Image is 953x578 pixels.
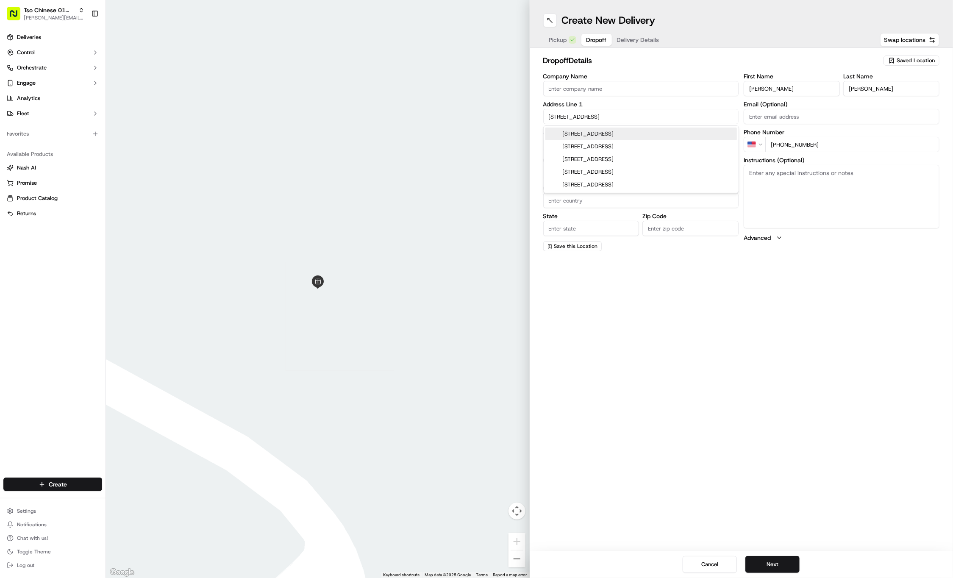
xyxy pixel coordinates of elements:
div: We're available if you need us! [38,90,117,97]
label: State [543,213,639,219]
span: Create [49,480,67,489]
button: Nash AI [3,161,102,175]
div: Start new chat [38,81,139,90]
img: Brigitte Vinadas [8,147,22,160]
img: 1736555255976-a54dd68f-1ca7-489b-9aae-adbdc363a1c4 [8,81,24,97]
button: Start new chat [144,84,154,94]
input: Enter first name [744,81,840,96]
img: Nash [8,9,25,26]
label: Company Name [543,73,739,79]
div: Favorites [3,127,102,141]
span: Orchestrate [17,64,47,72]
button: See all [131,109,154,119]
span: • [70,155,73,161]
a: Returns [7,210,99,217]
a: 💻API Documentation [68,186,139,202]
button: Chat with us! [3,532,102,544]
button: Swap locations [880,33,939,47]
button: Zoom out [508,550,525,567]
button: Fleet [3,107,102,120]
span: Nash AI [17,164,36,172]
span: Toggle Theme [17,548,51,555]
input: Enter address [543,109,739,124]
span: [DATE] [75,155,92,161]
input: Enter zip code [642,221,739,236]
button: Create [3,478,102,491]
a: Open this area in Google Maps (opens a new window) [108,567,136,578]
label: Zip Code [642,213,739,219]
img: 1736555255976-a54dd68f-1ca7-489b-9aae-adbdc363a1c4 [17,132,24,139]
a: 📗Knowledge Base [5,186,68,202]
span: Swap locations [884,36,925,44]
div: Past conversations [8,111,57,117]
input: Enter phone number [765,137,939,152]
span: • [70,132,73,139]
button: Notifications [3,519,102,531]
span: Settings [17,508,36,514]
div: [STREET_ADDRESS] [545,128,737,140]
a: Report a map error [493,572,527,577]
input: Enter country [543,193,739,208]
input: Enter last name [843,81,939,96]
span: Save this Location [554,243,598,250]
a: Powered byPylon [60,210,103,217]
span: Control [17,49,35,56]
label: First Name [744,73,840,79]
div: Available Products [3,147,102,161]
button: Tso Chinese 01 Cherrywood[PERSON_NAME][EMAIL_ADDRESS][DOMAIN_NAME] [3,3,88,24]
span: Delivery Details [617,36,659,44]
h2: dropoff Details [543,55,879,67]
button: Next [745,556,800,573]
span: [DATE] [75,132,92,139]
img: 1738778727109-b901c2ba-d612-49f7-a14d-d897ce62d23f [18,81,33,97]
button: Log out [3,559,102,571]
button: Map camera controls [508,503,525,520]
span: Promise [17,179,37,187]
button: Orchestrate [3,61,102,75]
button: Engage [3,76,102,90]
span: Analytics [17,94,40,102]
label: Instructions (Optional) [744,157,939,163]
span: Fleet [17,110,29,117]
button: Returns [3,207,102,220]
a: Promise [7,179,99,187]
h1: Create New Delivery [562,14,656,27]
label: Advanced [744,233,771,242]
button: Cancel [683,556,737,573]
span: Dropoff [586,36,607,44]
div: [STREET_ADDRESS] [545,178,737,191]
button: Tso Chinese 01 Cherrywood [24,6,75,14]
img: Angelique Valdez [8,124,22,137]
button: Control [3,46,102,59]
input: Enter email address [744,109,939,124]
span: Product Catalog [17,195,58,202]
p: Welcome 👋 [8,34,154,48]
label: Phone Number [744,129,939,135]
img: 1736555255976-a54dd68f-1ca7-489b-9aae-adbdc363a1c4 [17,155,24,162]
span: Map data ©2025 Google [425,572,471,577]
div: [STREET_ADDRESS] [545,166,737,178]
input: Got a question? Start typing here... [22,55,153,64]
span: [PERSON_NAME] [26,132,69,139]
button: Promise [3,176,102,190]
label: Last Name [843,73,939,79]
div: [STREET_ADDRESS] [545,140,737,153]
button: Zoom in [508,533,525,550]
span: Engage [17,79,36,87]
button: Product Catalog [3,192,102,205]
span: Returns [17,210,36,217]
label: Address Line 1 [543,101,739,107]
span: Deliveries [17,33,41,41]
span: Pylon [84,211,103,217]
button: Settings [3,505,102,517]
button: Keyboard shortcuts [383,572,420,578]
span: [PERSON_NAME] [26,155,69,161]
a: Nash AI [7,164,99,172]
span: Knowledge Base [17,190,65,198]
span: Saved Location [897,57,935,64]
a: Terms (opens in new tab) [476,572,488,577]
a: Product Catalog [7,195,99,202]
button: Toggle Theme [3,546,102,558]
a: Analytics [3,92,102,105]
